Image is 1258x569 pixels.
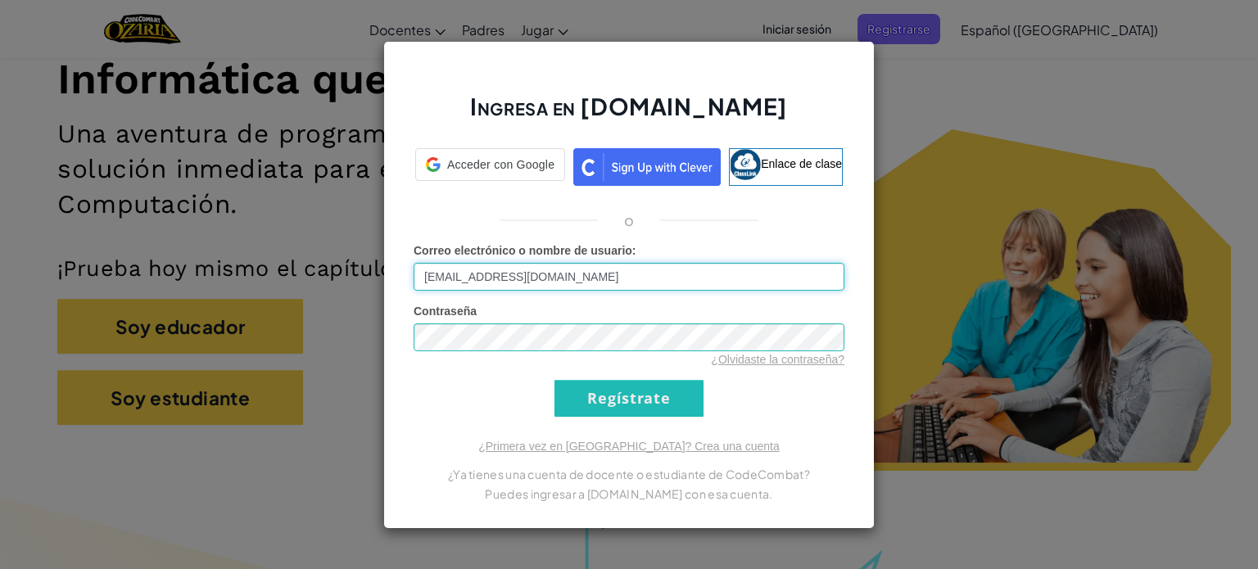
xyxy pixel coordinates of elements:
[414,244,632,257] font: Correo electrónico o nombre de usuario
[730,149,761,180] img: classlink-logo-small.png
[485,486,772,501] font: Puedes ingresar a [DOMAIN_NAME] con esa cuenta.
[448,467,810,481] font: ¿Ya tienes una cuenta de docente o estudiante de CodeCombat?
[470,92,787,120] font: Ingresa en [DOMAIN_NAME]
[711,353,844,366] a: ¿Olvidaste la contraseña?
[573,148,721,186] img: clever_sso_button@2x.png
[478,440,780,453] a: ¿Primera vez en [GEOGRAPHIC_DATA]? Crea una cuenta
[761,156,842,169] font: Enlace de clase
[415,148,565,181] div: Acceder con Google
[414,305,477,318] font: Contraseña
[624,210,634,229] font: o
[415,148,565,186] a: Acceder con Google
[554,380,704,417] input: Regístrate
[632,244,636,257] font: :
[447,158,554,171] font: Acceder con Google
